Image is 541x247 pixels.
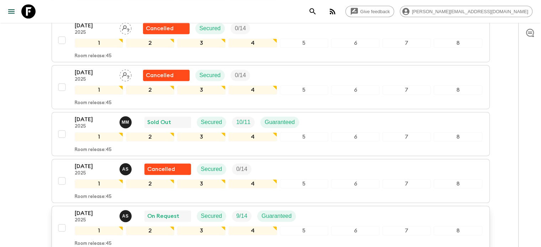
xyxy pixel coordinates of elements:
[75,53,112,59] p: Room release: 45
[197,117,227,128] div: Secured
[75,124,114,129] p: 2025
[143,23,190,34] div: Flash Pack cancellation
[122,166,129,172] p: A S
[146,71,174,80] p: Cancelled
[434,179,482,188] div: 8
[120,210,133,222] button: AS
[280,132,328,141] div: 5
[235,71,246,80] p: 0 / 14
[126,179,174,188] div: 2
[122,119,129,125] p: M M
[75,68,114,77] p: [DATE]
[382,38,431,48] div: 7
[280,85,328,95] div: 5
[280,38,328,48] div: 5
[195,23,225,34] div: Secured
[434,85,482,95] div: 8
[177,132,226,141] div: 3
[75,194,112,200] p: Room release: 45
[331,226,380,235] div: 6
[235,24,246,33] p: 0 / 14
[75,115,114,124] p: [DATE]
[120,212,133,218] span: Anne Sgrazzutti
[408,9,532,14] span: [PERSON_NAME][EMAIL_ADDRESS][DOMAIN_NAME]
[382,85,431,95] div: 7
[382,179,431,188] div: 7
[382,226,431,235] div: 7
[75,179,123,188] div: 1
[126,226,174,235] div: 2
[52,159,490,203] button: [DATE]2025Anne SgrazzuttiFlash Pack cancellationSecuredTrip Fill12345678Room release:45
[177,38,226,48] div: 3
[75,132,123,141] div: 1
[197,163,227,175] div: Secured
[177,179,226,188] div: 3
[75,77,114,82] p: 2025
[120,116,133,128] button: MM
[331,38,380,48] div: 6
[120,25,132,30] span: Assign pack leader
[75,209,114,218] p: [DATE]
[200,71,221,80] p: Secured
[75,38,123,48] div: 1
[75,171,114,176] p: 2025
[197,210,227,222] div: Secured
[400,6,532,17] div: [PERSON_NAME][EMAIL_ADDRESS][DOMAIN_NAME]
[122,213,129,219] p: A S
[331,132,380,141] div: 6
[146,24,174,33] p: Cancelled
[75,218,114,223] p: 2025
[331,179,380,188] div: 6
[75,85,123,95] div: 1
[52,18,490,62] button: [DATE]2025Assign pack leaderFlash Pack cancellationSecuredTrip Fill12345678Room release:45
[434,226,482,235] div: 8
[434,132,482,141] div: 8
[236,165,247,173] p: 0 / 14
[126,132,174,141] div: 2
[126,38,174,48] div: 2
[195,70,225,81] div: Secured
[120,71,132,77] span: Assign pack leader
[143,70,190,81] div: Flash Pack cancellation
[126,85,174,95] div: 2
[232,117,255,128] div: Trip Fill
[147,165,175,173] p: Cancelled
[75,162,114,171] p: [DATE]
[75,30,114,36] p: 2025
[201,165,222,173] p: Secured
[52,65,490,109] button: [DATE]2025Assign pack leaderFlash Pack cancellationSecuredTrip Fill12345678Room release:45
[228,226,277,235] div: 4
[356,9,394,14] span: Give feedback
[382,132,431,141] div: 7
[230,70,250,81] div: Trip Fill
[228,132,277,141] div: 4
[120,165,133,171] span: Anne Sgrazzutti
[120,163,133,175] button: AS
[75,21,114,30] p: [DATE]
[306,4,320,18] button: search adventures
[280,226,328,235] div: 5
[147,118,171,127] p: Sold Out
[147,212,179,220] p: On Request
[75,226,123,235] div: 1
[177,226,226,235] div: 3
[75,147,112,153] p: Room release: 45
[345,6,394,17] a: Give feedback
[228,85,277,95] div: 4
[230,23,250,34] div: Trip Fill
[144,163,191,175] div: Flash Pack cancellation
[201,212,222,220] p: Secured
[265,118,295,127] p: Guaranteed
[52,112,490,156] button: [DATE]2025Mariana MartinsSold OutSecuredTrip FillGuaranteed12345678Room release:45
[4,4,18,18] button: menu
[177,85,226,95] div: 3
[331,85,380,95] div: 6
[201,118,222,127] p: Secured
[236,118,250,127] p: 10 / 11
[434,38,482,48] div: 8
[75,241,112,247] p: Room release: 45
[228,38,277,48] div: 4
[232,163,251,175] div: Trip Fill
[75,100,112,106] p: Room release: 45
[200,24,221,33] p: Secured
